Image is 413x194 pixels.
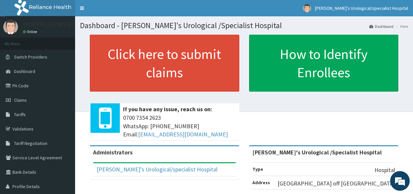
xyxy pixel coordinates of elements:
img: User Image [3,20,18,34]
a: How to Identify Enrollees [249,35,399,92]
a: [PERSON_NAME]'s Urological/specialist Hospital [97,166,217,173]
span: Tariff Negotiation [14,140,47,146]
span: Tariffs [14,112,26,117]
li: Here [394,24,408,29]
textarea: Type your message and hit 'Enter' [3,127,124,150]
span: Claims [14,97,27,103]
b: If you have any issue, reach us on: [123,105,212,113]
b: Administrators [93,149,133,156]
a: Online [23,29,39,34]
b: Type [252,166,263,172]
h1: Dashboard - [PERSON_NAME]'s Urological /Specialist Hospital [80,21,408,30]
a: Dashboard [369,24,393,29]
img: d_794563401_company_1708531726252_794563401 [12,33,26,49]
strong: [PERSON_NAME]'s Urological /Specialist Hospital [252,149,382,156]
span: Switch Providers [14,54,47,60]
div: Chat with us now [34,37,110,45]
span: Dashboard [14,68,35,74]
b: Address [252,180,270,185]
p: [GEOGRAPHIC_DATA] off [GEOGRAPHIC_DATA] [278,179,395,188]
p: [PERSON_NAME]'s Urological/specialist Hospital [23,21,146,27]
span: We're online! [38,56,90,122]
span: 0700 7354 2623 WhatsApp: [PHONE_NUMBER] Email: [123,114,236,139]
a: [EMAIL_ADDRESS][DOMAIN_NAME] [138,131,228,138]
span: [PERSON_NAME]'s Urological/specialist Hospital [315,5,408,11]
p: Hospital [374,166,395,174]
div: Minimize live chat window [107,3,123,19]
img: User Image [303,4,311,12]
a: Click here to submit claims [90,35,239,92]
